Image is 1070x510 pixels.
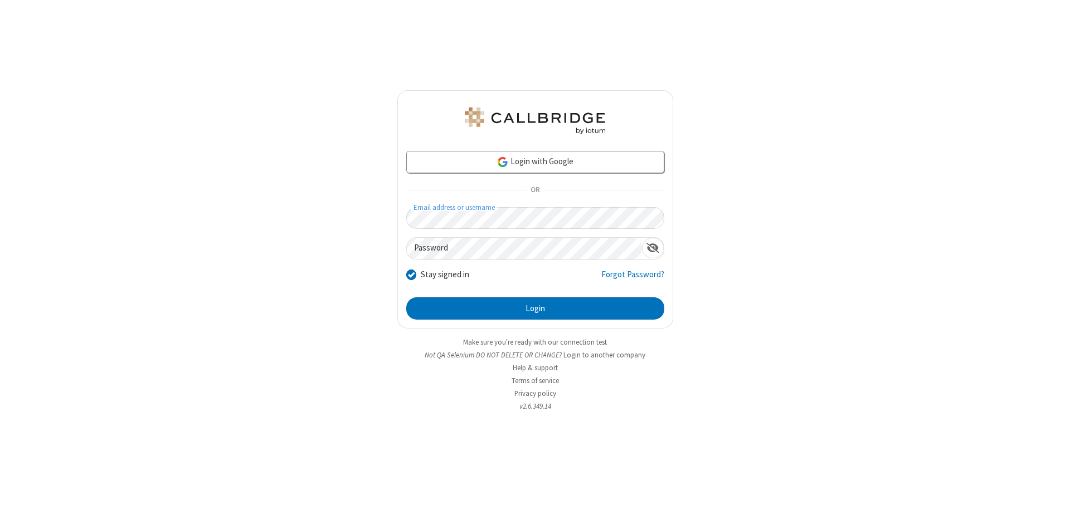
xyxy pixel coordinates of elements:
button: Login [406,297,664,320]
a: Terms of service [512,376,559,385]
input: Password [407,238,642,259]
button: Login to another company [563,350,645,360]
li: Not QA Selenium DO NOT DELETE OR CHANGE? [397,350,673,360]
img: QA Selenium DO NOT DELETE OR CHANGE [463,107,607,134]
img: google-icon.png [497,156,509,168]
a: Login with Google [406,151,664,173]
label: Stay signed in [421,268,469,281]
a: Help & support [513,363,558,372]
input: Email address or username [406,207,664,229]
span: OR [526,183,544,198]
li: v2.6.349.14 [397,401,673,411]
a: Make sure you're ready with our connection test [463,337,607,347]
a: Forgot Password? [601,268,664,290]
a: Privacy policy [514,389,556,398]
div: Show password [642,238,664,258]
